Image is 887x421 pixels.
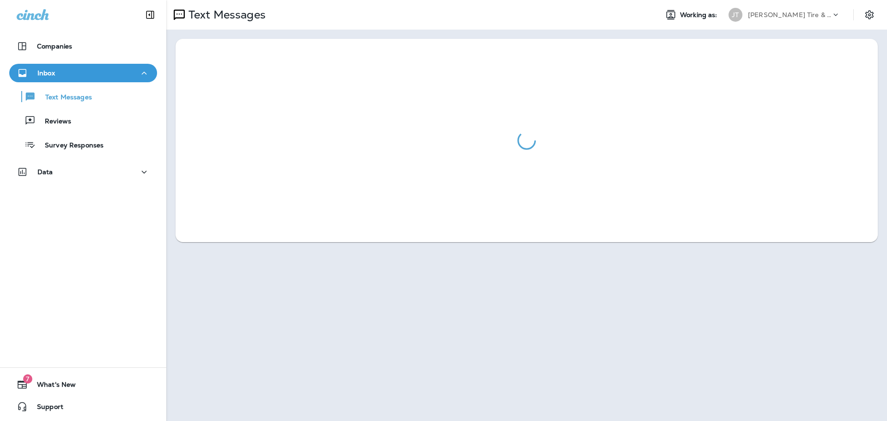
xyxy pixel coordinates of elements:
[9,135,157,154] button: Survey Responses
[861,6,878,23] button: Settings
[36,117,71,126] p: Reviews
[9,375,157,394] button: 7What's New
[680,11,719,19] span: Working as:
[28,381,76,392] span: What's New
[9,111,157,130] button: Reviews
[9,37,157,55] button: Companies
[9,87,157,106] button: Text Messages
[9,397,157,416] button: Support
[9,163,157,181] button: Data
[9,64,157,82] button: Inbox
[28,403,63,414] span: Support
[748,11,831,18] p: [PERSON_NAME] Tire & Auto
[37,43,72,50] p: Companies
[729,8,742,22] div: JT
[36,93,92,102] p: Text Messages
[37,168,53,176] p: Data
[23,374,32,384] span: 7
[37,69,55,77] p: Inbox
[185,8,266,22] p: Text Messages
[137,6,163,24] button: Collapse Sidebar
[36,141,103,150] p: Survey Responses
